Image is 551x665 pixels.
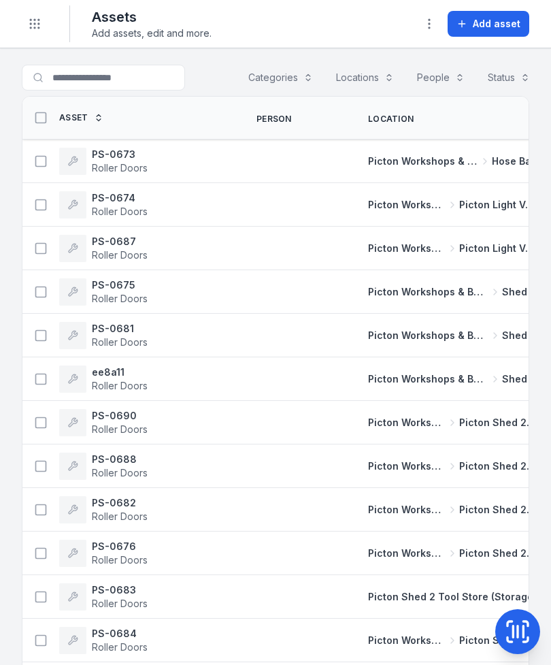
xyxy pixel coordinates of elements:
[368,285,537,299] a: Picton Workshops & BaysShed 4
[256,114,292,125] span: Person
[473,17,520,31] span: Add asset
[92,598,148,609] span: Roller Doors
[368,242,537,255] a: Picton Workshops & BaysPicton Light Vehicle Bay
[92,7,212,27] h2: Assets
[502,285,537,299] span: Shed 4
[459,198,537,212] span: Picton Light Vehicle Bay
[368,198,537,212] a: Picton Workshops & BaysPicton Light Vehicle Bay
[92,322,148,336] strong: PS-0681
[92,423,148,435] span: Roller Doors
[459,459,537,473] span: Picton Shed 2 Fabrication Shop
[92,467,148,479] span: Roller Doors
[479,65,539,91] button: Status
[59,540,148,567] a: PS-0676Roller Doors
[459,242,537,255] span: Picton Light Vehicle Bay
[368,459,446,473] span: Picton Workshops & Bays
[59,112,88,123] span: Asset
[368,372,488,386] span: Picton Workshops & Bays
[92,380,148,391] span: Roller Doors
[368,198,446,212] span: Picton Workshops & Bays
[92,409,148,423] strong: PS-0690
[92,540,148,553] strong: PS-0676
[368,634,446,647] span: Picton Workshops & Bays
[368,416,537,429] a: Picton Workshops & BaysPicton Shed 2 Fabrication Shop
[59,453,148,480] a: PS-0688Roller Doors
[59,148,148,175] a: PS-0673Roller Doors
[368,459,537,473] a: Picton Workshops & BaysPicton Shed 2 Fabrication Shop
[459,634,537,647] span: Picton Shed 2 Machine Shop
[59,235,148,262] a: PS-0687Roller Doors
[92,366,148,379] strong: ee8a11
[368,242,446,255] span: Picton Workshops & Bays
[368,590,537,604] a: Picton Shed 2 Tool Store (Storage)
[92,627,148,640] strong: PS-0684
[368,547,446,560] span: Picton Workshops & Bays
[92,293,148,304] span: Roller Doors
[92,453,148,466] strong: PS-0688
[368,591,537,602] span: Picton Shed 2 Tool Store (Storage)
[22,11,48,37] button: Toggle navigation
[92,496,148,510] strong: PS-0682
[59,366,148,393] a: ee8a11Roller Doors
[459,416,537,429] span: Picton Shed 2 Fabrication Shop
[368,155,478,168] span: Picton Workshops & Bays
[59,191,148,218] a: PS-0674Roller Doors
[368,416,446,429] span: Picton Workshops & Bays
[368,329,537,342] a: Picton Workshops & BaysShed 4
[92,27,212,40] span: Add assets, edit and more.
[502,372,537,386] span: Shed 4
[92,278,148,292] strong: PS-0675
[502,329,537,342] span: Shed 4
[59,278,148,306] a: PS-0675Roller Doors
[59,583,148,611] a: PS-0683Roller Doors
[92,162,148,174] span: Roller Doors
[459,503,537,517] span: Picton Shed 2 Fabrication Shop
[368,503,537,517] a: Picton Workshops & BaysPicton Shed 2 Fabrication Shop
[59,112,103,123] a: Asset
[92,583,148,597] strong: PS-0683
[92,148,148,161] strong: PS-0673
[368,329,488,342] span: Picton Workshops & Bays
[239,65,322,91] button: Categories
[59,496,148,523] a: PS-0682Roller Doors
[448,11,529,37] button: Add asset
[368,285,488,299] span: Picton Workshops & Bays
[368,114,414,125] span: Location
[368,155,537,168] a: Picton Workshops & BaysHose Bay
[368,634,537,647] a: Picton Workshops & BaysPicton Shed 2 Machine Shop
[59,627,148,654] a: PS-0684Roller Doors
[459,547,537,560] span: Picton Shed 2 Fabrication Shop
[92,249,148,261] span: Roller Doors
[92,336,148,348] span: Roller Doors
[327,65,403,91] button: Locations
[92,641,148,653] span: Roller Doors
[92,191,148,205] strong: PS-0674
[92,510,148,522] span: Roller Doors
[368,503,446,517] span: Picton Workshops & Bays
[59,409,148,436] a: PS-0690Roller Doors
[92,206,148,217] span: Roller Doors
[408,65,473,91] button: People
[368,547,537,560] a: Picton Workshops & BaysPicton Shed 2 Fabrication Shop
[368,372,537,386] a: Picton Workshops & BaysShed 4
[492,155,537,168] span: Hose Bay
[59,322,148,349] a: PS-0681Roller Doors
[92,554,148,566] span: Roller Doors
[92,235,148,248] strong: PS-0687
